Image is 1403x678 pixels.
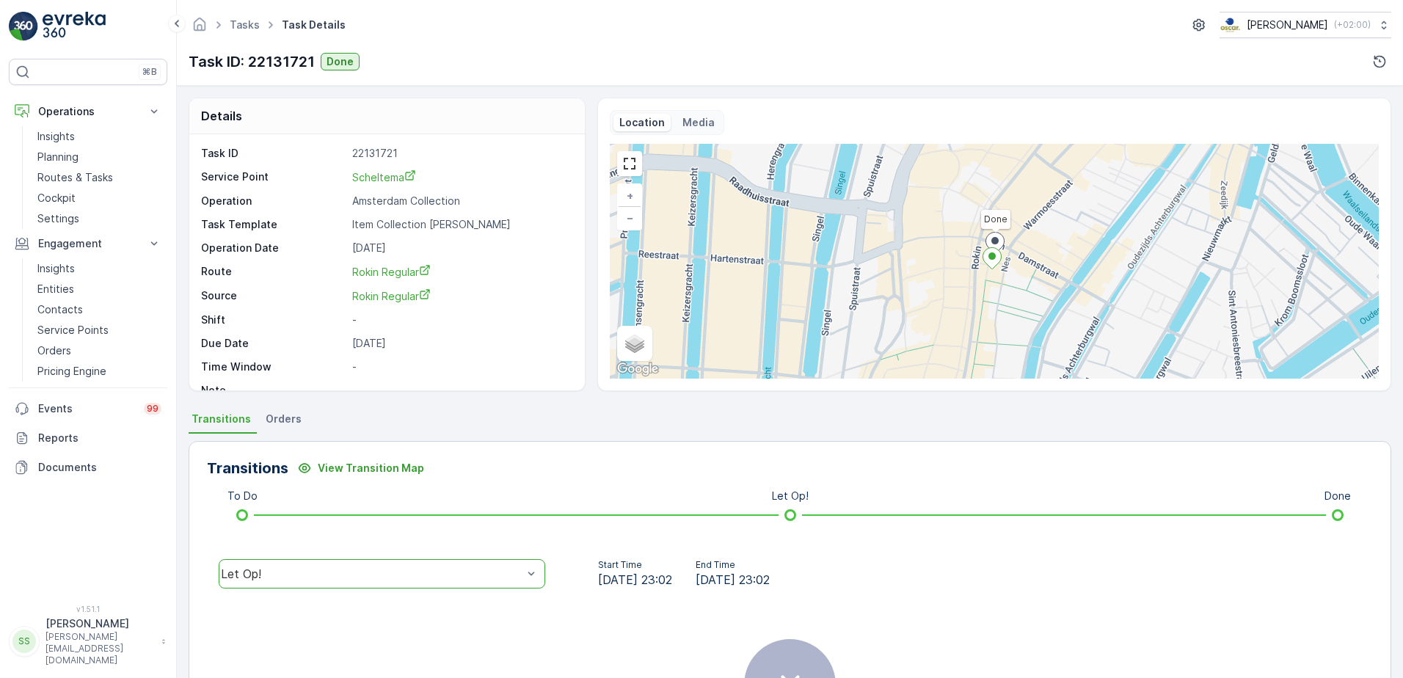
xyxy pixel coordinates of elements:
[9,616,167,666] button: SS[PERSON_NAME][PERSON_NAME][EMAIL_ADDRESS][DOMAIN_NAME]
[352,383,569,398] p: -
[32,188,167,208] a: Cockpit
[12,630,36,653] div: SS
[201,194,346,208] p: Operation
[201,360,346,374] p: Time Window
[230,18,260,31] a: Tasks
[37,150,79,164] p: Planning
[1324,489,1351,503] p: Done
[598,571,672,588] span: [DATE] 23:02
[1334,19,1371,31] p: ( +02:00 )
[352,266,431,278] span: Rokin Regular
[1220,12,1391,38] button: [PERSON_NAME](+02:00)
[696,571,770,588] span: [DATE] 23:02
[318,461,424,475] p: View Transition Map
[201,107,242,125] p: Details
[352,241,569,255] p: [DATE]
[38,104,138,119] p: Operations
[9,423,167,453] a: Reports
[613,360,662,379] img: Google
[207,457,288,479] p: Transitions
[37,302,83,317] p: Contacts
[352,313,569,327] p: -
[772,489,809,503] p: Let Op!
[9,394,167,423] a: Events99
[45,631,154,666] p: [PERSON_NAME][EMAIL_ADDRESS][DOMAIN_NAME]
[352,171,416,183] span: Scheltema
[682,115,715,130] p: Media
[32,258,167,279] a: Insights
[45,616,154,631] p: [PERSON_NAME]
[321,53,360,70] button: Done
[32,126,167,147] a: Insights
[37,282,74,296] p: Entities
[192,22,208,34] a: Homepage
[201,336,346,351] p: Due Date
[221,567,522,580] div: Let Op!
[352,194,569,208] p: Amsterdam Collection
[38,236,138,251] p: Engagement
[32,361,167,382] a: Pricing Engine
[352,360,569,374] p: -
[352,290,431,302] span: Rokin Regular
[352,264,569,280] a: Rokin Regular
[9,605,167,613] span: v 1.51.1
[201,146,346,161] p: Task ID
[1220,17,1241,33] img: basis-logo_rgb2x.png
[627,211,634,224] span: −
[619,185,641,207] a: Zoom In
[38,401,135,416] p: Events
[619,115,665,130] p: Location
[352,169,569,185] a: Scheltema
[696,559,770,571] p: End Time
[288,456,433,480] button: View Transition Map
[352,146,569,161] p: 22131721
[201,383,346,398] p: Note
[201,217,346,232] p: Task Template
[9,12,38,41] img: logo
[32,279,167,299] a: Entities
[43,12,106,41] img: logo_light-DOdMpM7g.png
[147,403,158,415] p: 99
[142,66,157,78] p: ⌘B
[38,431,161,445] p: Reports
[352,336,569,351] p: [DATE]
[619,153,641,175] a: View Fullscreen
[9,453,167,482] a: Documents
[9,97,167,126] button: Operations
[201,169,346,185] p: Service Point
[279,18,349,32] span: Task Details
[189,51,315,73] p: Task ID: 22131721
[627,189,633,202] span: +
[37,211,79,226] p: Settings
[352,288,569,304] a: Rokin Regular
[201,264,346,280] p: Route
[32,208,167,229] a: Settings
[9,229,167,258] button: Engagement
[1247,18,1328,32] p: [PERSON_NAME]
[37,323,109,338] p: Service Points
[201,313,346,327] p: Shift
[352,217,569,232] p: Item Collection [PERSON_NAME]
[619,327,651,360] a: Layers
[32,167,167,188] a: Routes & Tasks
[37,191,76,205] p: Cockpit
[32,320,167,340] a: Service Points
[619,207,641,229] a: Zoom Out
[32,147,167,167] a: Planning
[38,460,161,475] p: Documents
[201,288,346,304] p: Source
[32,340,167,361] a: Orders
[37,129,75,144] p: Insights
[37,364,106,379] p: Pricing Engine
[266,412,302,426] span: Orders
[37,261,75,276] p: Insights
[37,343,71,358] p: Orders
[227,489,258,503] p: To Do
[37,170,113,185] p: Routes & Tasks
[32,299,167,320] a: Contacts
[192,412,251,426] span: Transitions
[201,241,346,255] p: Operation Date
[598,559,672,571] p: Start Time
[327,54,354,69] p: Done
[613,360,662,379] a: Open this area in Google Maps (opens a new window)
